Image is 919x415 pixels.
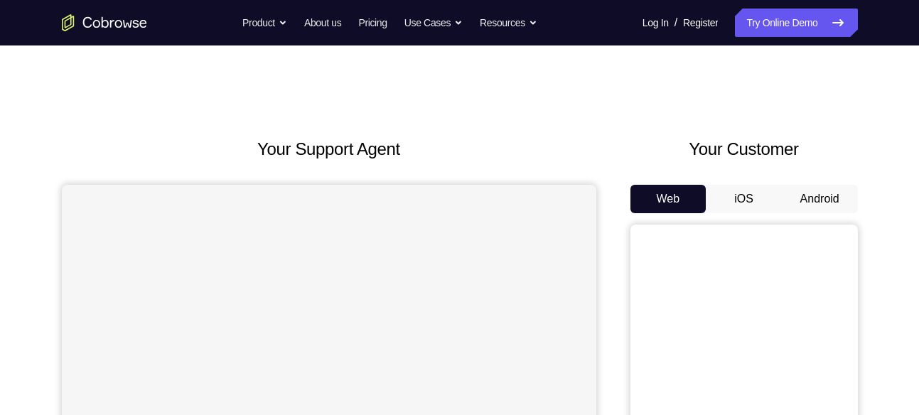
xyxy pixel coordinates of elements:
[242,9,287,37] button: Product
[735,9,857,37] a: Try Online Demo
[630,185,706,213] button: Web
[706,185,782,213] button: iOS
[630,136,858,162] h2: Your Customer
[480,9,537,37] button: Resources
[683,9,718,37] a: Register
[782,185,858,213] button: Android
[304,9,341,37] a: About us
[675,14,677,31] span: /
[643,9,669,37] a: Log In
[62,136,596,162] h2: Your Support Agent
[404,9,463,37] button: Use Cases
[358,9,387,37] a: Pricing
[62,14,147,31] a: Go to the home page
